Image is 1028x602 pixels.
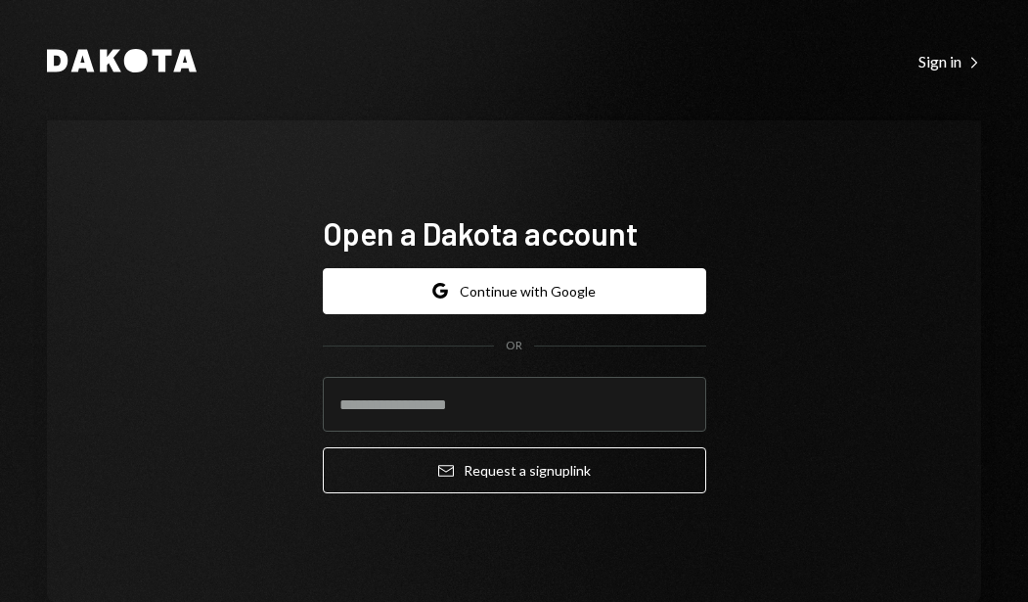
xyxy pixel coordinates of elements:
[506,338,522,354] div: OR
[323,447,706,493] button: Request a signuplink
[323,213,706,253] h1: Open a Dakota account
[918,50,981,71] a: Sign in
[323,268,706,314] button: Continue with Google
[918,52,981,71] div: Sign in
